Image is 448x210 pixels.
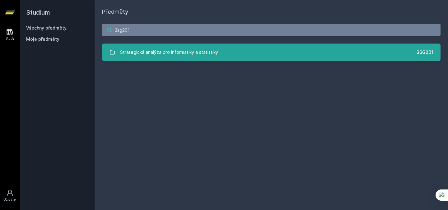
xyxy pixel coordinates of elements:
div: Strategická analýza pro informatiky a statistiky [120,46,218,58]
input: Název nebo ident předmětu… [102,24,441,36]
a: Uživatel [1,186,19,205]
div: 3SG201 [417,49,433,55]
a: Strategická analýza pro informatiky a statistiky 3SG201 [102,44,441,61]
a: Study [1,25,19,44]
h1: Předměty [102,7,441,16]
div: Study [6,36,15,41]
a: Všechny předměty [26,25,67,30]
div: Uživatel [3,197,16,202]
span: Moje předměty [26,36,59,42]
